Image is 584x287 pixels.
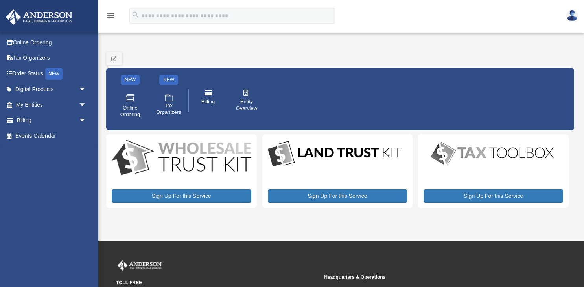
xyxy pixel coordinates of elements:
[268,140,402,168] img: LandTrust_lgo-1.jpg
[6,82,94,97] a: Digital Productsarrow_drop_down
[116,279,319,287] small: TOLL FREE
[112,189,251,203] a: Sign Up For this Service
[424,189,563,203] a: Sign Up For this Service
[6,113,98,128] a: Billingarrow_drop_down
[156,102,181,116] span: Tax Organizers
[6,128,98,144] a: Events Calendar
[6,97,98,113] a: My Entitiesarrow_drop_down
[324,273,527,282] small: Headquarters & Operations
[79,113,94,129] span: arrow_drop_down
[114,88,147,124] a: Online Ordering
[566,10,578,21] img: User Pic
[152,88,185,124] a: Tax Organizers
[4,9,75,25] img: Anderson Advisors Platinum Portal
[201,99,215,105] span: Billing
[79,97,94,113] span: arrow_drop_down
[424,140,561,167] img: taxtoolbox_new-1.webp
[121,75,140,85] div: NEW
[112,140,251,177] img: WS-Trust-Kit-lgo-1.jpg
[268,189,407,203] a: Sign Up For this Service
[230,84,263,117] a: Entity Overview
[45,68,63,80] div: NEW
[106,14,116,20] a: menu
[6,66,98,82] a: Order StatusNEW
[106,11,116,20] i: menu
[192,84,225,117] a: Billing
[79,82,94,98] span: arrow_drop_down
[131,11,140,19] i: search
[119,105,141,118] span: Online Ordering
[159,75,178,85] div: NEW
[236,99,258,112] span: Entity Overview
[6,35,98,50] a: Online Ordering
[6,50,98,66] a: Tax Organizers
[116,260,163,271] img: Anderson Advisors Platinum Portal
